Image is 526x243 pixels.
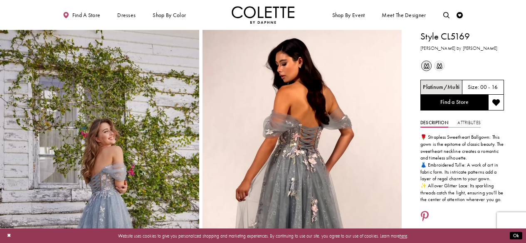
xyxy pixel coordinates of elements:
[400,233,407,238] a: here
[45,231,481,240] p: Website uses cookies to give you personalized shopping and marketing experiences. By continuing t...
[382,12,426,18] span: Meet the designer
[488,95,504,110] button: Add to wishlist
[420,95,488,110] a: Find a Store
[510,232,522,240] button: Submit Dialog
[232,6,295,24] a: Visit Home Page
[420,134,504,203] div: 🌹 Strapless Sweetheart Ballgown: This gown is the epitome of classic beauty. The sweetheart neckl...
[455,6,465,24] a: Check Wishlist
[420,118,448,128] a: Description
[117,12,136,18] span: Dresses
[153,12,186,18] span: Shop by color
[420,59,504,72] div: Product color controls state depends on size chosen
[433,60,445,72] div: Diamond White/Multi
[457,118,480,128] a: Attributes
[72,12,101,18] span: Find a store
[480,84,498,91] h5: 00 - 16
[62,6,102,24] a: Find a store
[332,12,365,18] span: Shop By Event
[116,6,137,24] span: Dresses
[420,60,432,72] div: Platinum/Multi
[151,6,188,24] span: Shop by color
[232,6,295,24] img: Colette by Daphne
[420,45,504,52] h3: [PERSON_NAME] by [PERSON_NAME]
[420,211,429,223] a: Share using Pinterest - Opens in new tab
[331,6,366,24] span: Shop By Event
[468,84,479,91] span: Size:
[423,84,459,91] h5: Chosen color
[380,6,428,24] a: Meet the designer
[4,230,14,241] button: Close Dialog
[420,30,504,43] h1: Style CL5169
[442,6,451,24] a: Toggle search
